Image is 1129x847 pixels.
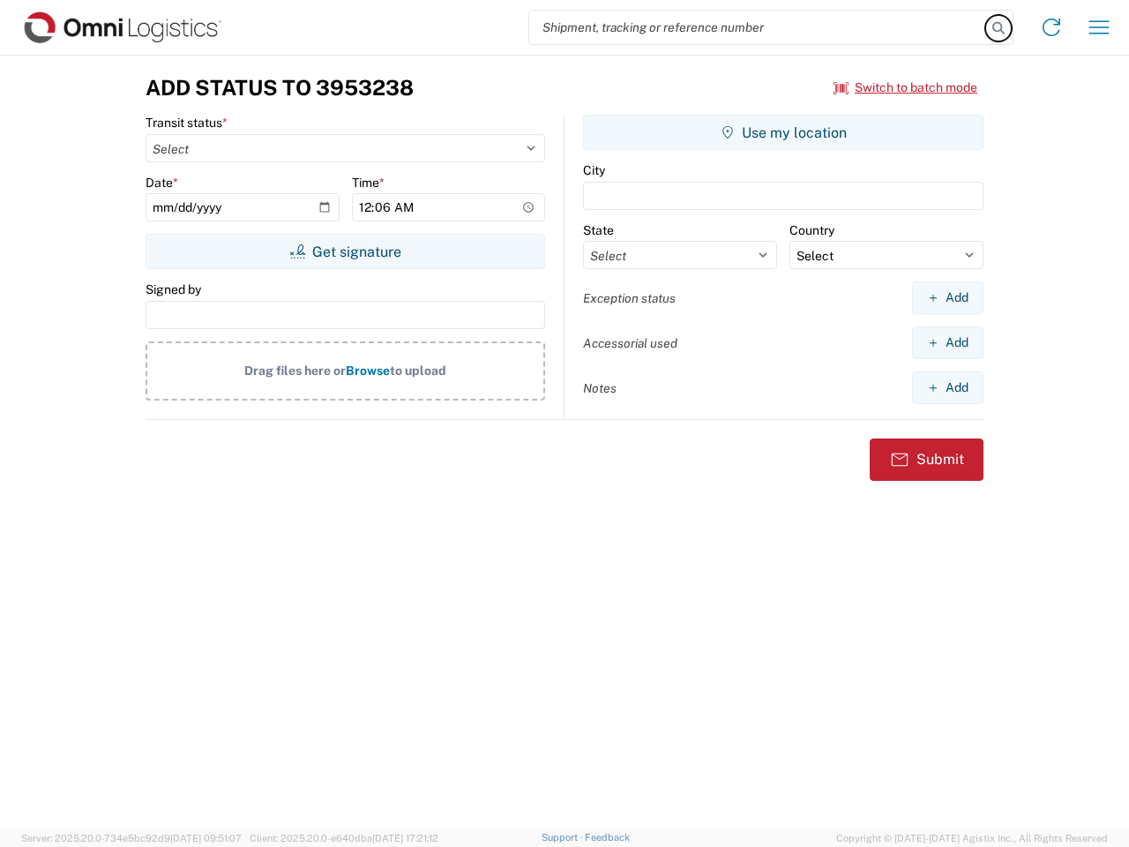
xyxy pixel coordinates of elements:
[912,326,983,359] button: Add
[146,234,545,269] button: Get signature
[583,290,676,306] label: Exception status
[352,175,385,191] label: Time
[372,833,438,843] span: [DATE] 17:21:12
[390,364,446,378] span: to upload
[529,11,986,44] input: Shipment, tracking or reference number
[912,371,983,404] button: Add
[836,830,1108,846] span: Copyright © [DATE]-[DATE] Agistix Inc., All Rights Reserved
[583,115,983,150] button: Use my location
[870,438,983,481] button: Submit
[146,281,201,297] label: Signed by
[585,832,630,843] a: Feedback
[21,833,242,843] span: Server: 2025.20.0-734e5bc92d9
[250,833,438,843] span: Client: 2025.20.0-e640dba
[542,832,586,843] a: Support
[583,335,677,351] label: Accessorial used
[346,364,390,378] span: Browse
[583,162,605,178] label: City
[583,380,617,396] label: Notes
[834,73,977,102] button: Switch to batch mode
[583,222,614,238] label: State
[146,115,228,131] label: Transit status
[912,281,983,314] button: Add
[170,833,242,843] span: [DATE] 09:51:07
[146,175,178,191] label: Date
[789,222,834,238] label: Country
[244,364,346,378] span: Drag files here or
[146,75,414,101] h3: Add Status to 3953238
